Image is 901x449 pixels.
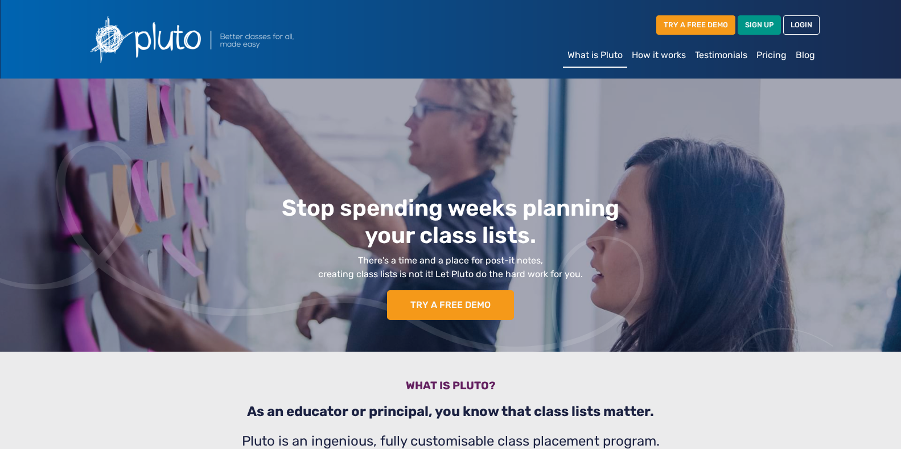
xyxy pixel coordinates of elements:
h1: Stop spending weeks planning your class lists. [135,195,766,249]
a: Blog [791,44,820,67]
a: Testimonials [690,44,752,67]
a: TRY A FREE DEMO [656,15,735,34]
a: How it works [627,44,690,67]
a: SIGN UP [738,15,781,34]
b: As an educator or principal, you know that class lists matter. [247,403,654,419]
img: Pluto logo with the text Better classes for all, made easy [82,9,355,69]
a: LOGIN [783,15,820,34]
a: TRY A FREE DEMO [387,290,514,320]
a: Pricing [752,44,791,67]
h3: What is pluto? [89,379,813,397]
a: What is Pluto [563,44,627,68]
p: There’s a time and a place for post-it notes, creating class lists is not it! Let Pluto do the ha... [135,254,766,281]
